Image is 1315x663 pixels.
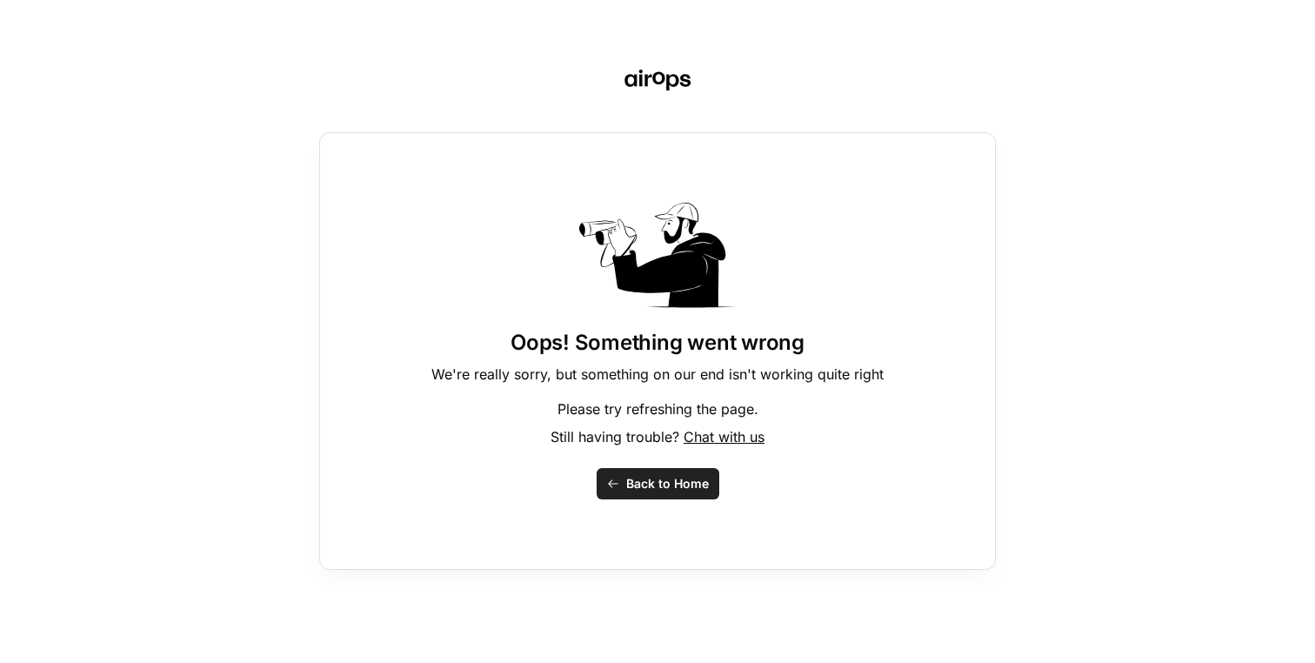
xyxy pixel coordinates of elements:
button: Back to Home [597,468,719,499]
p: We're really sorry, but something on our end isn't working quite right [431,364,884,385]
p: Still having trouble? [551,426,764,447]
p: Please try refreshing the page. [557,398,758,419]
span: Chat with us [684,428,764,445]
h1: Oops! Something went wrong [511,329,804,357]
span: Back to Home [626,475,709,492]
